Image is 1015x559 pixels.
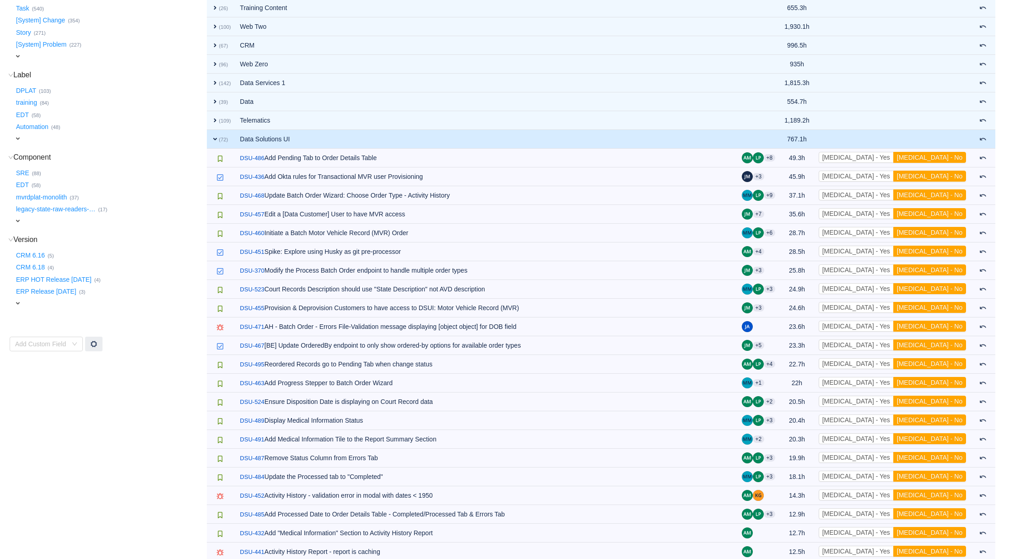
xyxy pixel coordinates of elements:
img: LP [753,415,764,426]
small: (354) [68,18,80,23]
button: [MEDICAL_DATA] - No [893,264,966,275]
img: 10615 [216,361,224,369]
button: [MEDICAL_DATA] - Yes [819,452,894,463]
button: [MEDICAL_DATA] - No [893,152,966,163]
button: [MEDICAL_DATA] - Yes [819,358,894,369]
aui-badge: +3 [764,511,776,518]
span: expand [211,117,219,124]
button: [MEDICAL_DATA] - No [893,396,966,407]
small: (271) [34,30,46,36]
button: EDT [14,178,32,193]
a: DSU-524 [240,398,264,407]
aui-badge: +3 [764,417,776,424]
td: [BE] Update OrderedBy endpoint to only show ordered-by options for available order types [235,336,737,355]
img: MM [742,284,753,295]
aui-badge: +3 [753,173,765,180]
h3: Component [14,153,206,162]
td: Update the Processed tab to "Completed" [235,468,737,486]
button: [MEDICAL_DATA] - Yes [819,471,894,482]
span: expand [211,60,219,68]
span: expand [211,4,219,11]
aui-badge: +3 [764,473,776,480]
button: [MEDICAL_DATA] - Yes [819,227,894,238]
img: 10615 [216,399,224,406]
aui-badge: +4 [753,248,765,255]
td: Data [235,92,737,111]
div: Add Custom Field [15,339,67,349]
img: 10615 [216,436,224,444]
small: (227) [69,42,81,48]
aui-badge: +3 [764,454,776,462]
button: [MEDICAL_DATA] - Yes [819,152,894,163]
a: DSU-471 [240,322,264,332]
img: 10618 [216,268,224,275]
small: (17) [98,207,108,212]
a: DSU-436 [240,172,264,182]
aui-badge: +3 [753,304,765,312]
a: DSU-495 [240,360,264,369]
a: DSU-487 [240,454,264,463]
td: 45.9h [780,167,814,186]
aui-badge: +3 [764,285,776,293]
td: Add "Medical Information" Section to Activity History Report [235,524,737,543]
button: SRE [14,166,32,180]
small: (142) [219,81,231,86]
td: Telematics [235,111,737,130]
td: Display Medical Information Status [235,411,737,430]
img: JM [742,340,753,351]
img: AM [742,546,753,557]
img: AM [742,452,753,463]
a: DSU-463 [240,379,264,388]
button: [MEDICAL_DATA] - Yes [819,396,894,407]
i: icon: down [8,73,13,78]
img: JM [742,302,753,313]
button: Task [14,1,32,16]
td: 1,930.1h [780,17,814,36]
aui-badge: +5 [753,342,765,349]
button: [MEDICAL_DATA] - Yes [819,246,894,257]
button: [MEDICAL_DATA] - No [893,489,966,500]
button: [MEDICAL_DATA] - No [893,358,966,369]
img: MM [742,227,753,238]
button: [System] Change [14,13,68,28]
td: 14.3h [780,486,814,505]
img: 10618 [216,343,224,350]
img: MM [742,471,753,482]
button: [MEDICAL_DATA] - Yes [819,508,894,519]
button: [MEDICAL_DATA] - Yes [819,321,894,332]
a: DSU-489 [240,416,264,425]
aui-badge: +7 [753,210,765,218]
button: Automation [14,120,51,134]
button: [MEDICAL_DATA] - No [893,283,966,294]
img: LP [753,452,764,463]
img: 10615 [216,474,224,481]
button: [MEDICAL_DATA] - No [893,246,966,257]
img: 10615 [216,193,224,200]
small: (48) [51,124,60,130]
td: 22h [780,374,814,392]
button: [MEDICAL_DATA] - No [893,189,966,200]
td: Add Progress Stepper to Batch Order Wizard [235,374,737,392]
td: 20.4h [780,411,814,430]
button: [MEDICAL_DATA] - Yes [819,283,894,294]
td: 28.7h [780,224,814,242]
small: (84) [40,100,49,106]
button: [MEDICAL_DATA] - Yes [819,302,894,313]
button: [MEDICAL_DATA] - No [893,508,966,519]
button: [MEDICAL_DATA] - Yes [819,433,894,444]
a: DSU-455 [240,304,264,313]
span: expand [14,135,22,142]
td: Add Okta rules for Transactional MVR user Provisioning [235,167,737,186]
aui-badge: +2 [764,398,776,405]
button: [MEDICAL_DATA] - Yes [819,546,894,557]
button: [MEDICAL_DATA] - No [893,321,966,332]
button: Story [14,25,34,40]
button: [MEDICAL_DATA] - Yes [819,208,894,219]
a: DSU-452 [240,491,264,500]
img: AM [742,152,753,163]
td: 49.3h [780,149,814,167]
a: DSU-432 [240,529,264,538]
button: [MEDICAL_DATA] - No [893,208,966,219]
button: [MEDICAL_DATA] - No [893,171,966,182]
small: (5) [48,253,54,258]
